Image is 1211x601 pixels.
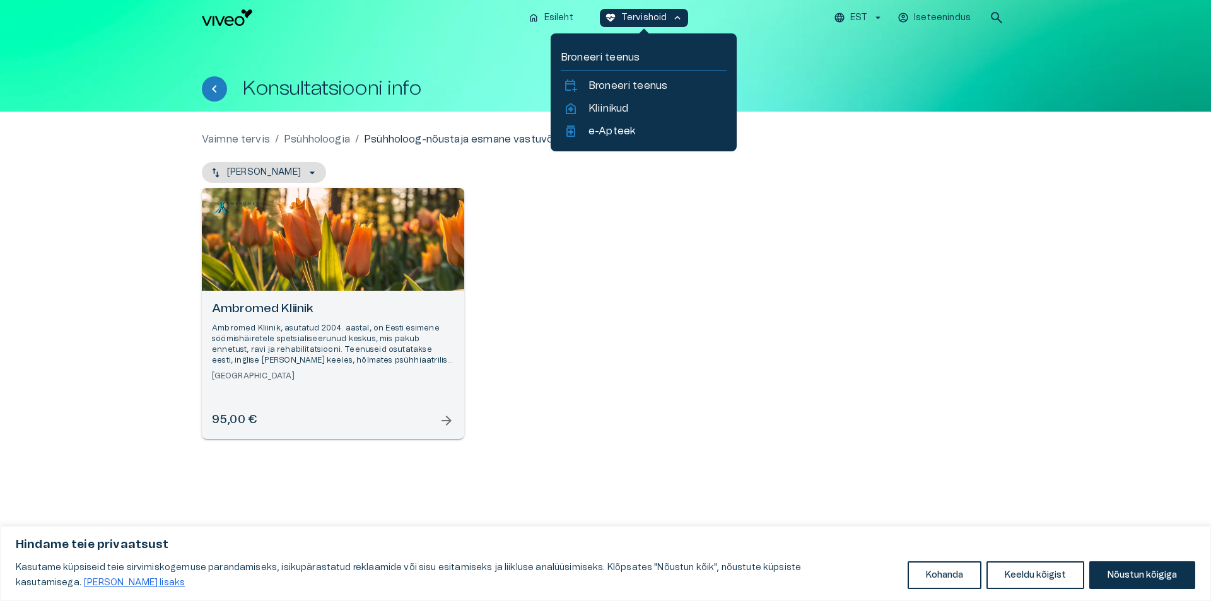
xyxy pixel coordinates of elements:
span: calendar_add_on [563,78,578,93]
button: Tagasi [202,76,227,102]
p: Kasutame küpsiseid teie sirvimiskogemuse parandamiseks, isikupärastatud reklaamide või sisu esita... [16,560,898,590]
button: open search modal [984,5,1009,30]
img: Viveo logo [202,9,252,26]
p: / [355,132,359,147]
h6: Ambromed Kliinik [212,301,454,318]
p: Esileht [544,11,573,25]
a: Navigate to homepage [202,9,518,26]
p: e-Apteek [588,124,635,139]
p: / [275,132,279,147]
p: Iseteenindus [914,11,971,25]
a: home_healthKliinikud [563,101,724,116]
button: homeEsileht [523,9,580,27]
span: ecg_heart [605,12,616,23]
button: Iseteenindus [896,9,974,27]
button: EST [832,9,886,27]
a: Open selected supplier available booking dates [202,188,464,439]
a: Vaimne tervis [202,132,270,147]
p: Hindame teie privaatsust [16,537,1195,552]
h1: Konsultatsiooni info [242,78,421,100]
a: medicatione-Apteek [563,124,724,139]
button: ecg_heartTervishoidkeyboard_arrow_up [600,9,689,27]
p: Tervishoid [621,11,667,25]
a: Loe lisaks [83,578,185,588]
button: Kohanda [908,561,981,589]
button: [PERSON_NAME] [202,162,326,183]
p: Ambromed Kliinik, asutatud 2004. aastal, on Eesti esimene söömis­häiretele spetsialiseerunud kesk... [212,323,454,366]
a: calendar_add_onBroneeri teenus [563,78,724,93]
button: Keeldu kõigist [986,561,1084,589]
p: Psühholoog-nõustaja esmane vastuvõtt (vene keeles) [364,132,631,147]
h6: [GEOGRAPHIC_DATA] [212,371,454,382]
img: Ambromed Kliinik logo [211,197,262,218]
span: keyboard_arrow_up [672,12,683,23]
p: Broneeri teenus [588,78,667,93]
span: Help [64,10,83,20]
button: Nõustun kõigiga [1089,561,1195,589]
span: arrow_forward [439,413,454,428]
span: home_health [563,101,578,116]
p: Kliinikud [588,101,628,116]
span: home [528,12,539,23]
p: Broneeri teenus [561,50,727,65]
p: [PERSON_NAME] [227,166,301,179]
span: search [989,10,1004,25]
span: medication [563,124,578,139]
a: Psühholoogia [284,132,350,147]
h6: 95,00 € [212,412,257,429]
p: EST [850,11,867,25]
